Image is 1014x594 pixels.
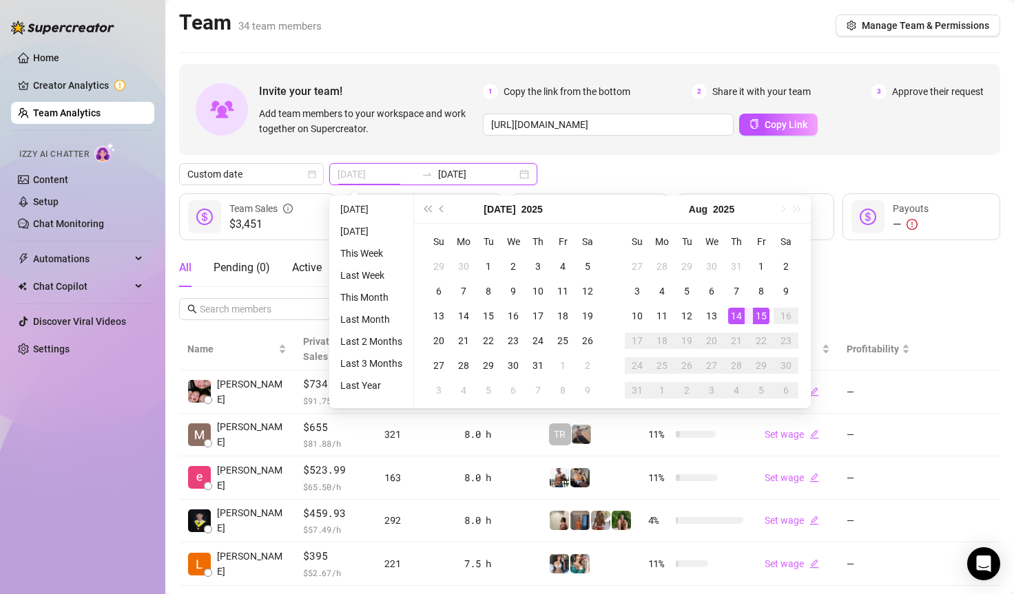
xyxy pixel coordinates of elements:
[451,254,476,279] td: 2025-06-30
[335,377,408,394] li: Last Year
[384,427,448,442] div: 321
[33,107,101,118] a: Team Analytics
[33,196,59,207] a: Setup
[699,279,724,304] td: 2025-08-06
[724,229,749,254] th: Th
[572,425,591,444] img: LC
[699,328,724,353] td: 2025-08-20
[214,259,270,276] div: Pending ( 0 )
[862,20,989,31] span: Manage Team & Permissions
[303,436,368,450] span: $ 81.88 /h
[18,253,29,264] span: thunderbolt
[431,382,447,399] div: 3
[179,328,295,370] th: Name
[774,254,798,279] td: 2025-08-02
[422,169,433,180] span: swap-right
[612,511,631,530] img: Nathaniel
[33,275,131,297] span: Chat Copilot
[679,258,695,275] div: 29
[699,353,724,378] td: 2025-08-27
[703,357,720,374] div: 27
[187,164,315,184] span: Custom date
[526,378,550,403] td: 2025-08-07
[575,378,600,403] td: 2025-08-09
[654,382,670,399] div: 1
[480,258,497,275] div: 1
[188,466,211,489] img: Enrique S.
[530,258,546,275] div: 3
[674,304,699,328] td: 2025-08-12
[464,427,532,442] div: 8.0 h
[484,195,515,223] button: Choose a month
[648,427,670,442] span: 11 %
[431,283,447,299] div: 6
[521,195,543,223] button: Choose a year
[847,343,899,354] span: Profitability
[229,201,293,216] div: Team Sales
[555,357,571,374] div: 1
[335,267,408,284] li: Last Week
[650,378,674,403] td: 2025-09-01
[654,308,670,324] div: 11
[530,332,546,349] div: 24
[579,357,596,374] div: 2
[188,423,211,446] img: Mariane Subia
[728,308,745,324] div: 14
[629,357,645,374] div: 24
[480,308,497,324] div: 15
[229,216,293,233] span: $3,451
[550,328,575,353] td: 2025-07-25
[575,328,600,353] td: 2025-07-26
[217,419,287,449] span: [PERSON_NAME]
[575,353,600,378] td: 2025-08-02
[774,353,798,378] td: 2025-08-30
[480,382,497,399] div: 5
[455,308,472,324] div: 14
[530,357,546,374] div: 31
[674,254,699,279] td: 2025-07-29
[505,382,521,399] div: 6
[431,258,447,275] div: 29
[778,357,794,374] div: 30
[893,216,929,233] div: —
[338,167,416,182] input: Start date
[570,554,590,573] img: Zaddy
[724,328,749,353] td: 2025-08-21
[501,378,526,403] td: 2025-08-06
[674,279,699,304] td: 2025-08-05
[451,229,476,254] th: Mo
[283,201,293,216] span: info-circle
[426,328,451,353] td: 2025-07-20
[384,470,448,485] div: 163
[303,462,368,478] span: $523.99
[778,283,794,299] div: 9
[765,558,819,569] a: Set wageedit
[713,195,734,223] button: Choose a year
[728,332,745,349] div: 21
[579,382,596,399] div: 9
[674,353,699,378] td: 2025-08-26
[778,382,794,399] div: 6
[625,254,650,279] td: 2025-07-27
[629,332,645,349] div: 17
[809,429,819,439] span: edit
[451,279,476,304] td: 2025-07-07
[526,304,550,328] td: 2025-07-17
[629,258,645,275] div: 27
[550,353,575,378] td: 2025-08-01
[501,279,526,304] td: 2025-07-09
[625,328,650,353] td: 2025-08-17
[435,195,450,223] button: Previous month (PageUp)
[187,341,276,357] span: Name
[94,142,116,162] img: AI Chatter
[303,394,368,407] span: $ 91.75 /h
[550,511,569,530] img: Ralphy
[749,119,759,129] span: copy
[650,279,674,304] td: 2025-08-04
[724,279,749,304] td: 2025-08-07
[650,304,674,328] td: 2025-08-11
[555,258,571,275] div: 4
[196,209,213,225] span: dollar-circle
[259,83,483,100] span: Invite your team!
[699,229,724,254] th: We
